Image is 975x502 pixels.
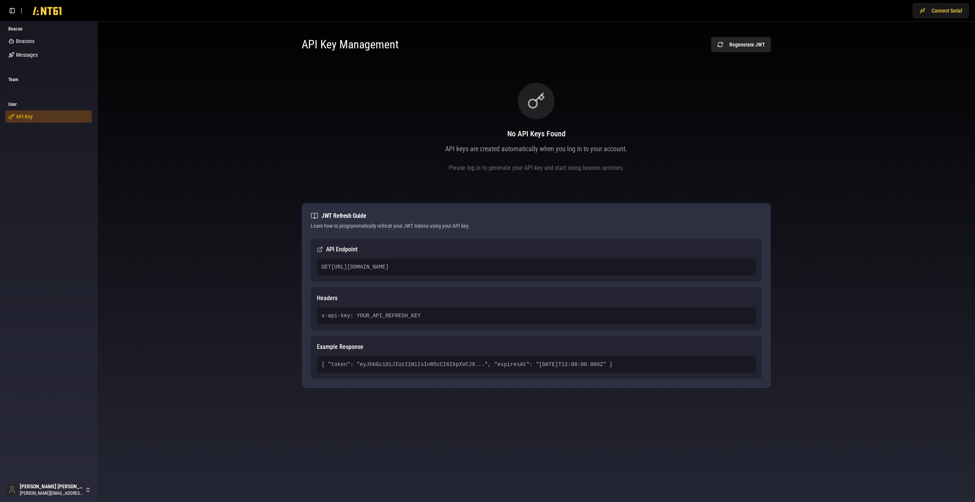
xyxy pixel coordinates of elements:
[3,481,94,499] button: [PERSON_NAME] [PERSON_NAME][PERSON_NAME][EMAIL_ADDRESS][DOMAIN_NAME]
[317,259,756,275] div: GET [URL][DOMAIN_NAME]
[302,128,771,139] h3: No API Keys Found
[5,35,92,47] a: Beacons
[711,37,771,52] button: Regenerate JWT
[317,294,756,303] h3: Headers
[16,113,33,120] span: API Key
[5,74,92,86] div: Team
[20,490,83,496] span: [PERSON_NAME][EMAIL_ADDRESS][DOMAIN_NAME]
[302,144,771,154] p: API keys are created automatically when you log in to your account.
[20,483,83,490] span: [PERSON_NAME] [PERSON_NAME]
[5,98,92,110] div: User
[317,245,756,254] h3: API Endpoint
[311,212,762,220] div: JWT Refresh Guide
[302,163,771,173] p: Please log in to generate your API key and start using beacon services.
[317,356,756,373] div: { "token": "eyJhbGciOiJIUzI1NiIsInR5cCI6IkpXVCJ9...", "expiresAt": "[DATE]T12:00:00.000Z" }
[317,307,756,324] div: x-api-key: YOUR_API_REFRESH_KEY
[5,110,92,123] a: API Key
[16,37,34,45] span: Beacons
[5,23,92,35] div: Beacon
[302,38,399,51] h1: API Key Management
[913,3,969,18] button: Connect Serial
[5,49,92,61] a: Messages
[317,342,756,352] h3: Example Response
[16,51,38,59] span: Messages
[311,222,762,230] div: Learn how to programmatically refresh your JWT tokens using your API key.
